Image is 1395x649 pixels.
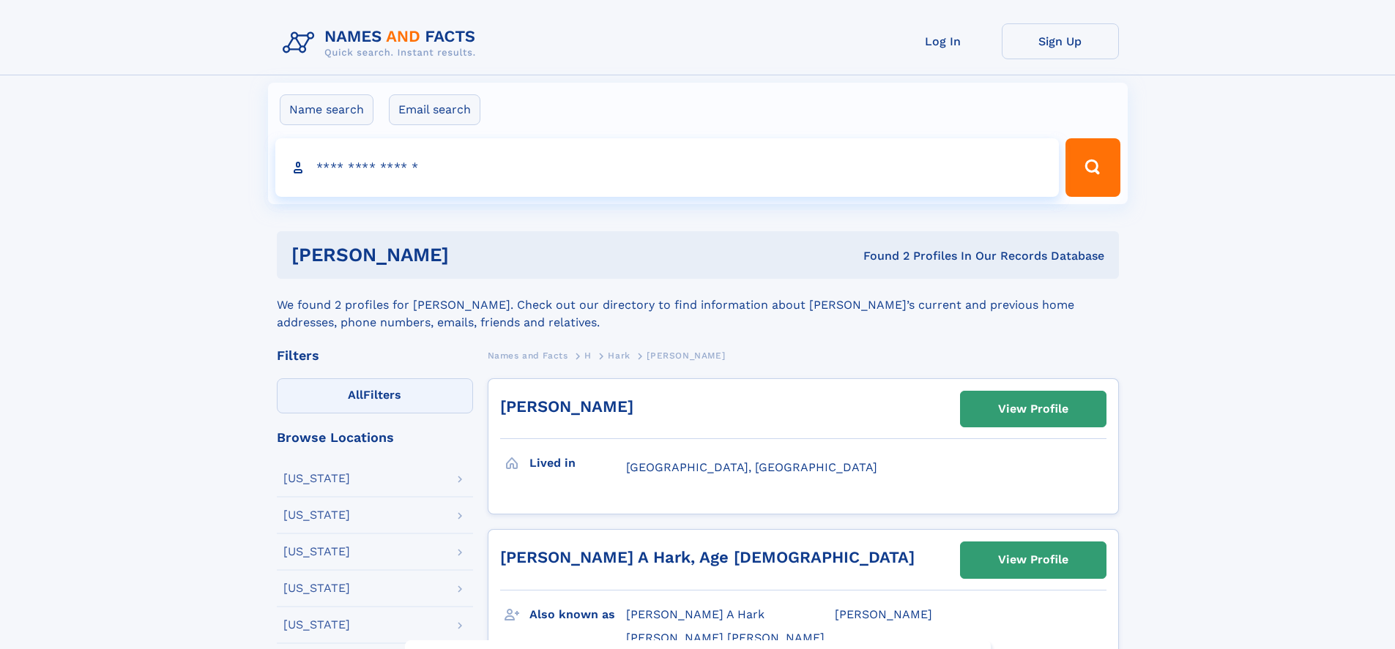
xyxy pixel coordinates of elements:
[998,392,1068,426] div: View Profile
[500,548,915,566] a: [PERSON_NAME] A Hark, Age [DEMOGRAPHIC_DATA]
[277,349,473,362] div: Filters
[584,350,592,361] span: H
[291,246,656,264] h1: [PERSON_NAME]
[961,391,1106,427] a: View Profile
[998,543,1068,577] div: View Profile
[626,607,765,621] span: [PERSON_NAME] A Hark
[280,94,373,125] label: Name search
[1065,138,1120,197] button: Search Button
[626,460,877,474] span: [GEOGRAPHIC_DATA], [GEOGRAPHIC_DATA]
[283,546,350,558] div: [US_STATE]
[584,346,592,364] a: H
[656,248,1104,264] div: Found 2 Profiles In Our Records Database
[283,582,350,594] div: [US_STATE]
[647,350,725,361] span: [PERSON_NAME]
[529,602,626,627] h3: Also known as
[835,607,932,621] span: [PERSON_NAME]
[277,378,473,413] label: Filters
[277,431,473,444] div: Browse Locations
[500,397,633,416] a: [PERSON_NAME]
[283,619,350,631] div: [US_STATE]
[1002,23,1119,59] a: Sign Up
[529,451,626,476] h3: Lived in
[277,23,488,63] img: Logo Names and Facts
[283,473,350,484] div: [US_STATE]
[626,631,825,645] span: [PERSON_NAME] [PERSON_NAME]
[608,350,630,361] span: Hark
[283,509,350,521] div: [US_STATE]
[488,346,568,364] a: Names and Facts
[961,542,1106,577] a: View Profile
[608,346,630,364] a: Hark
[275,138,1060,197] input: search input
[885,23,1002,59] a: Log In
[277,279,1119,331] div: We found 2 profiles for [PERSON_NAME]. Check out our directory to find information about [PERSON_...
[348,388,363,402] span: All
[389,94,480,125] label: Email search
